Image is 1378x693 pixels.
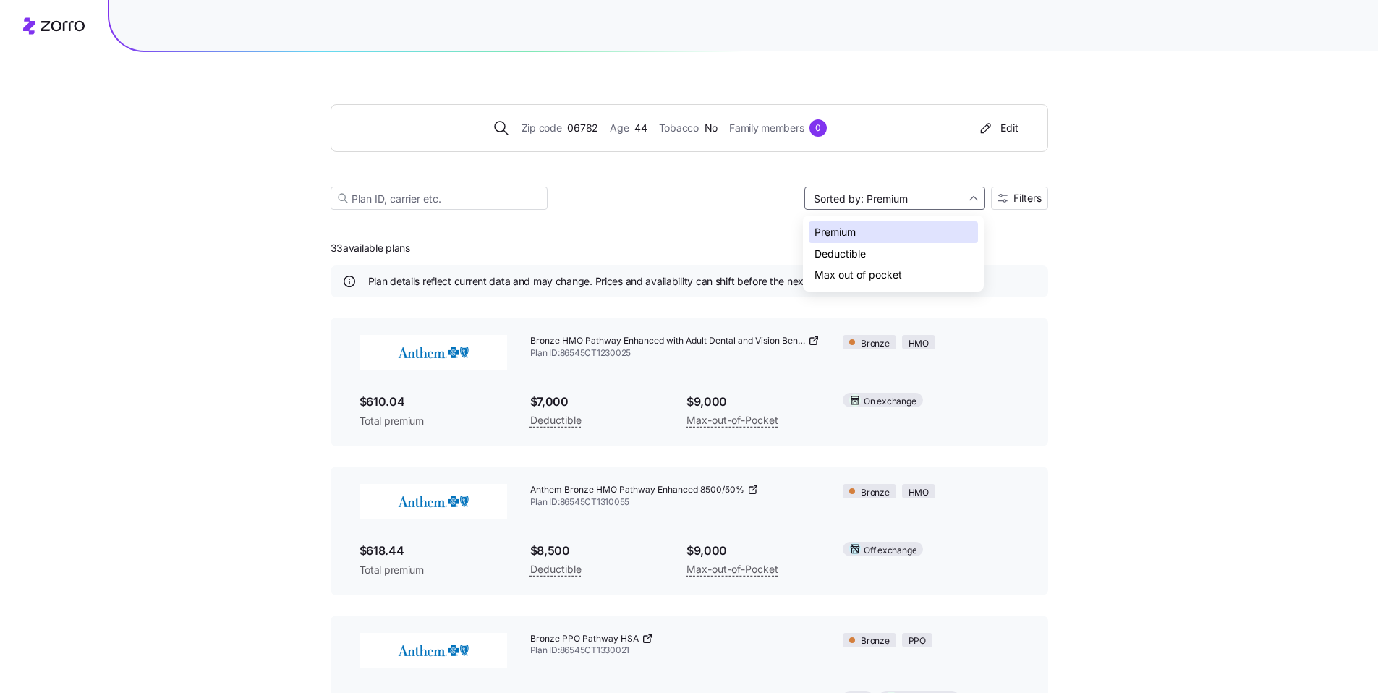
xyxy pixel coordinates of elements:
span: Family members [729,120,804,136]
div: 0 [809,119,827,137]
span: Total premium [360,563,507,577]
input: Plan ID, carrier etc. [331,187,548,210]
span: $8,500 [530,542,663,560]
span: Age [610,120,629,136]
span: HMO [909,337,929,351]
span: 44 [634,120,647,136]
span: Max-out-of-Pocket [686,412,778,429]
span: Tobacco [659,120,699,136]
div: Deductible [809,243,978,265]
img: Anthem [360,633,507,668]
div: Edit [977,121,1018,135]
img: Anthem [360,335,507,370]
div: Premium [809,221,978,243]
span: Bronze [861,486,890,500]
span: $9,000 [686,542,820,560]
img: Anthem [360,484,507,519]
div: Max out of pocket [809,264,978,286]
span: 33 available plans [331,241,410,255]
span: Plan ID: 86545CT1330021 [530,645,820,657]
span: Filters [1013,193,1042,203]
span: Anthem Bronze HMO Pathway Enhanced 8500/50% [530,484,744,496]
span: Bronze [861,337,890,351]
span: Deductible [530,412,582,429]
button: Edit [971,116,1024,140]
span: HMO [909,486,929,500]
span: Bronze HMO Pathway Enhanced with Adult Dental and Vision Benefits [530,335,806,347]
span: Plan ID: 86545CT1310055 [530,496,820,509]
span: 06782 [567,120,598,136]
span: Off exchange [864,544,916,558]
button: Filters [991,187,1048,210]
span: $7,000 [530,393,663,411]
input: Sort by [804,187,985,210]
span: On exchange [864,395,916,409]
span: Plan ID: 86545CT1230025 [530,347,820,360]
span: $9,000 [686,393,820,411]
span: $618.44 [360,542,507,560]
span: Max-out-of-Pocket [686,561,778,578]
span: Plan details reflect current data and may change. Prices and availability can shift before the ne... [368,274,883,289]
span: Bronze [861,634,890,648]
span: No [705,120,718,136]
span: Bronze PPO Pathway HSA [530,633,639,645]
span: Zip code [522,120,562,136]
span: PPO [909,634,926,648]
span: Total premium [360,414,507,428]
span: $610.04 [360,393,507,411]
span: Deductible [530,561,582,578]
